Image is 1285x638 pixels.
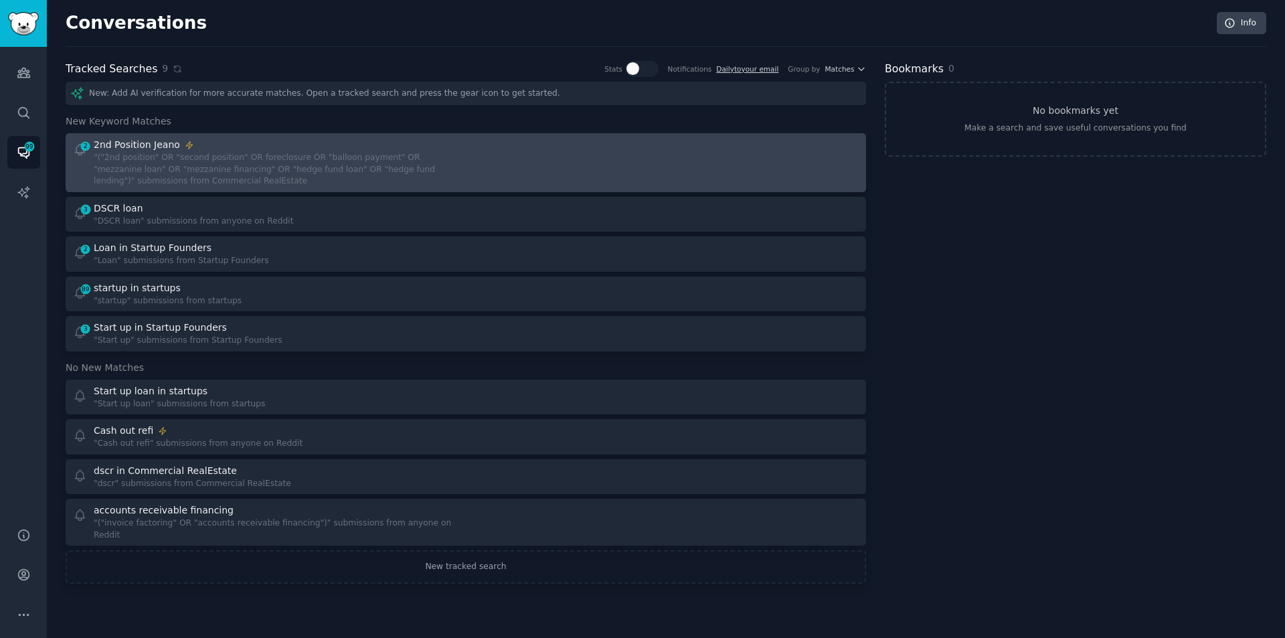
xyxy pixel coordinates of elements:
[66,276,866,312] a: 89startup in startups"startup" submissions from startups
[94,255,269,267] div: "Loan" submissions from Startup Founders
[94,138,180,152] div: 2nd Position Jeano
[825,64,866,74] button: Matches
[94,398,265,410] div: "Start up loan" submissions from startups
[94,321,227,335] div: Start up in Startup Founders
[1033,104,1118,118] h3: No bookmarks yet
[8,12,39,35] img: GummySearch logo
[80,244,92,254] span: 2
[964,123,1187,135] div: Make a search and save useful conversations you find
[66,316,866,351] a: 3Start up in Startup Founders"Start up" submissions from Startup Founders
[825,64,855,74] span: Matches
[94,241,211,255] div: Loan in Startup Founders
[66,380,866,415] a: Start up loan in startups"Start up loan" submissions from startups
[716,65,778,73] a: Dailytoyour email
[80,205,92,214] span: 3
[94,295,242,307] div: "startup" submissions from startups
[94,438,303,450] div: "Cash out refi" submissions from anyone on Reddit
[66,197,866,232] a: 3DSCR loan"DSCR loan" submissions from anyone on Reddit
[66,459,866,495] a: dscr in Commercial RealEstate"dscr" submissions from Commercial RealEstate
[94,384,207,398] div: Start up loan in startups
[66,499,866,546] a: accounts receivable financing"("invoice factoring" OR "accounts receivable financing")" submissio...
[94,335,282,347] div: "Start up" submissions from Startup Founders
[66,361,144,375] span: No New Matches
[604,64,622,74] div: Stats
[94,464,237,478] div: dscr in Commercial RealEstate
[948,63,954,74] span: 0
[885,61,944,78] h2: Bookmarks
[66,133,866,192] a: 22nd Position Jeano"("2nd position" OR "second position" OR foreclosure OR "balloon payment" OR "...
[94,202,143,216] div: DSCR loan
[66,114,171,129] span: New Keyword Matches
[80,285,92,294] span: 89
[94,424,153,438] div: Cash out refi
[66,419,866,455] a: Cash out refi"Cash out refi" submissions from anyone on Reddit
[23,142,35,151] span: 99
[66,550,866,584] a: New tracked search
[788,64,820,74] div: Group by
[66,13,207,34] h2: Conversations
[94,152,456,187] div: "("2nd position" OR "second position" OR foreclosure OR "balloon payment" OR "mezzanine loan" OR ...
[94,478,291,490] div: "dscr" submissions from Commercial RealEstate
[94,281,181,295] div: startup in startups
[1217,12,1266,35] a: Info
[94,503,234,517] div: accounts receivable financing
[80,141,92,151] span: 2
[94,517,456,541] div: "("invoice factoring" OR "accounts receivable financing")" submissions from anyone on Reddit
[162,62,168,76] span: 9
[66,82,866,105] div: New: Add AI verification for more accurate matches. Open a tracked search and press the gear icon...
[885,82,1266,157] a: No bookmarks yetMake a search and save useful conversations you find
[66,61,157,78] h2: Tracked Searches
[668,64,712,74] div: Notifications
[80,324,92,333] span: 3
[7,136,40,169] a: 99
[94,216,293,228] div: "DSCR loan" submissions from anyone on Reddit
[66,236,866,272] a: 2Loan in Startup Founders"Loan" submissions from Startup Founders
